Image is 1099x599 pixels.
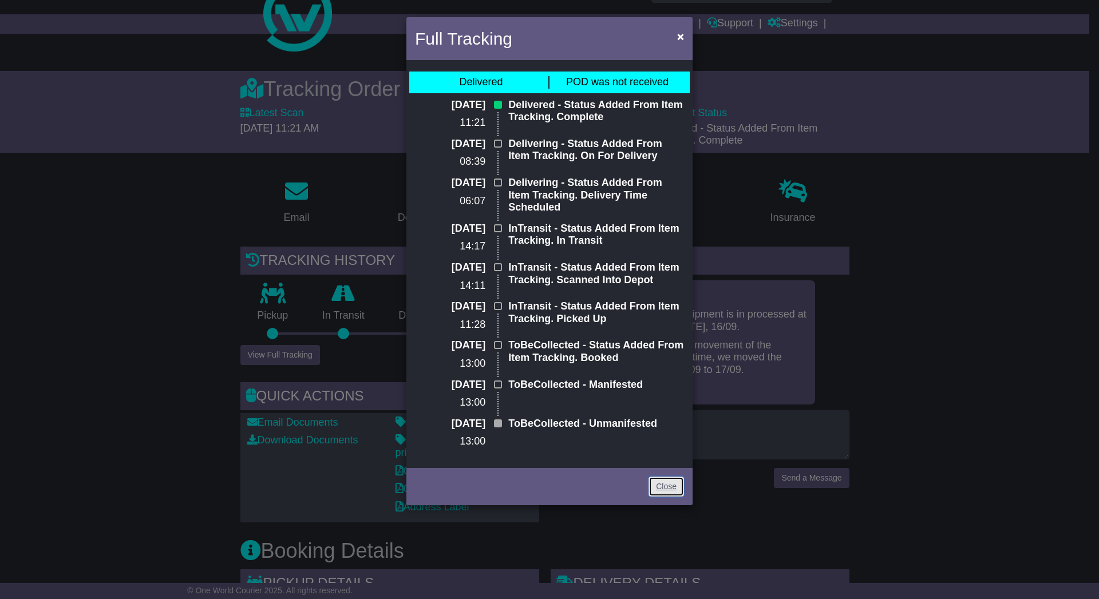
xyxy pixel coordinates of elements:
[459,76,503,89] div: Delivered
[415,117,485,129] p: 11:21
[415,319,485,331] p: 11:28
[415,261,485,274] p: [DATE]
[415,240,485,253] p: 14:17
[415,156,485,168] p: 08:39
[415,99,485,112] p: [DATE]
[415,138,485,150] p: [DATE]
[508,379,684,391] p: ToBeCollected - Manifested
[415,26,512,51] h4: Full Tracking
[677,30,684,43] span: ×
[415,379,485,391] p: [DATE]
[415,358,485,370] p: 13:00
[508,99,684,124] p: Delivered - Status Added From Item Tracking. Complete
[415,280,485,292] p: 14:11
[566,76,669,88] span: POD was not received
[415,418,485,430] p: [DATE]
[415,195,485,208] p: 06:07
[649,477,684,497] a: Close
[508,300,684,325] p: InTransit - Status Added From Item Tracking. Picked Up
[508,339,684,364] p: ToBeCollected - Status Added From Item Tracking. Booked
[508,223,684,247] p: InTransit - Status Added From Item Tracking. In Transit
[415,396,485,409] p: 13:00
[415,223,485,235] p: [DATE]
[415,177,485,189] p: [DATE]
[415,300,485,313] p: [DATE]
[508,418,684,430] p: ToBeCollected - Unmanifested
[508,261,684,286] p: InTransit - Status Added From Item Tracking. Scanned Into Depot
[508,177,684,214] p: Delivering - Status Added From Item Tracking. Delivery Time Scheduled
[415,339,485,352] p: [DATE]
[508,138,684,162] p: Delivering - Status Added From Item Tracking. On For Delivery
[415,435,485,448] p: 13:00
[671,25,690,48] button: Close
